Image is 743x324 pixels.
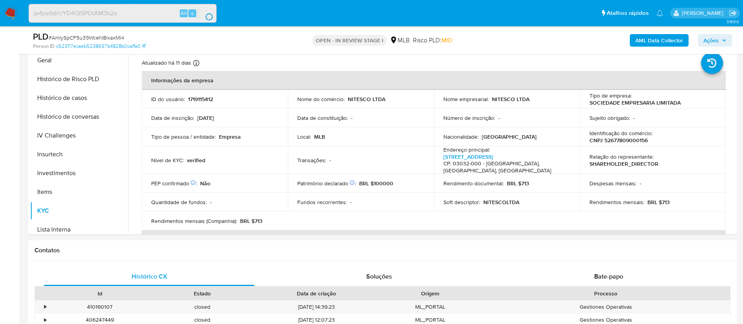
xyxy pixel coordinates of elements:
span: # AmIySpCF5u39WceN8IxaxMl4 [49,34,124,42]
th: Informações da empresa [142,71,726,90]
span: Risco PLD: [413,36,452,45]
div: ML_PORTAL [379,300,482,313]
p: - [351,114,353,121]
p: adriano.brito@mercadolivre.com [682,9,726,17]
a: c523117ecaeb5238657b4828b0caffa0 [56,43,146,50]
p: - [210,199,212,206]
p: NITESCO LTDA [348,96,385,103]
span: Histórico CX [132,272,167,281]
p: Data de inscrição : [151,114,194,121]
button: Ações [698,34,732,47]
p: NITESCO LTDA [492,96,530,103]
b: Person ID [33,43,54,50]
p: Fundos recorrentes : [297,199,347,206]
p: - [329,157,331,164]
p: Tipo de empresa : [589,92,632,99]
p: Rendimento documental : [443,180,504,187]
p: OPEN - IN REVIEW STAGE I [313,35,387,46]
div: Id [54,290,146,297]
p: Transações : [297,157,326,164]
p: Nome empresarial : [443,96,489,103]
p: Soft descriptor : [443,199,480,206]
a: Sair [729,9,737,17]
div: closed [151,300,254,313]
p: Identificação do comércio : [589,130,653,137]
div: Processo [487,290,725,297]
button: IV Challenges [30,126,128,145]
p: BRL $713 [507,180,529,187]
span: Alt [181,9,187,17]
p: Rendimentos mensais : [589,199,644,206]
p: [DATE] [197,114,214,121]
p: Não [200,180,210,187]
span: Bate-papo [594,272,623,281]
p: MLB [314,133,325,140]
span: Ações [703,34,719,47]
div: Estado [157,290,248,297]
div: 410160107 [49,300,151,313]
h1: Contatos [34,246,730,254]
p: SHAREHOLDER_DIRECTOR [589,160,658,167]
h4: CP: 03032-000 - [GEOGRAPHIC_DATA], [GEOGRAPHIC_DATA], [GEOGRAPHIC_DATA] [443,160,568,174]
p: Nacionalidade : [443,133,479,140]
div: Gestiones Operativas [482,300,730,313]
p: BRL $100000 [359,180,393,187]
p: Endereço principal : [443,146,490,153]
div: MLB [390,36,410,45]
button: AML Data Collector [630,34,689,47]
p: SOCIEDADE EMPRESARIA LIMITADA [589,99,681,106]
div: • [44,303,46,311]
p: NITESCOLTDA [483,199,519,206]
p: verified [187,157,205,164]
span: Atalhos rápidos [607,9,649,17]
p: Atualizado há 11 dias [142,59,191,67]
p: CNPJ 52677809000156 [589,137,648,144]
p: Nome do comércio : [297,96,345,103]
th: Detalhes de contato [142,230,726,249]
p: - [633,114,635,121]
b: PLD [33,30,49,43]
span: Soluções [366,272,392,281]
b: AML Data Collector [635,34,683,47]
p: Despesas mensais : [589,180,636,187]
button: Geral [30,51,128,70]
button: Insurtech [30,145,128,164]
div: Origem [385,290,476,297]
p: [GEOGRAPHIC_DATA] [482,133,537,140]
p: Tipo de pessoa / entidade : [151,133,216,140]
p: Sujeito obrigado : [589,114,630,121]
button: Histórico de conversas [30,107,128,126]
div: • [44,316,46,324]
p: Rendimentos mensais (Companhia) : [151,217,237,224]
p: BRL $713 [240,217,262,224]
span: 3.163.0 [727,18,739,25]
span: s [191,9,193,17]
p: - [498,114,500,121]
button: Investimentos [30,164,128,183]
p: Patrimônio declarado : [297,180,356,187]
p: Empresa [219,133,241,140]
p: 1719115412 [188,96,213,103]
button: KYC [30,201,128,220]
button: Histórico de Risco PLD [30,70,128,89]
p: Local : [297,133,311,140]
p: Data de constituição : [297,114,348,121]
button: Histórico de casos [30,89,128,107]
a: [STREET_ADDRESS] [443,153,493,161]
input: Pesquise usuários ou casos... [29,8,216,18]
p: ID do usuário : [151,96,185,103]
p: Quantidade de fundos : [151,199,207,206]
p: Nível de KYC : [151,157,184,164]
div: Data de criação [259,290,374,297]
button: Items [30,183,128,201]
p: - [640,180,641,187]
p: PEP confirmado : [151,180,197,187]
button: search-icon [197,8,213,19]
button: Lista Interna [30,220,128,239]
p: Relação do representante : [589,153,654,160]
p: Número de inscrição : [443,114,495,121]
span: MID [441,36,452,45]
p: - [350,199,352,206]
p: BRL $713 [647,199,670,206]
a: Notificações [656,10,663,16]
